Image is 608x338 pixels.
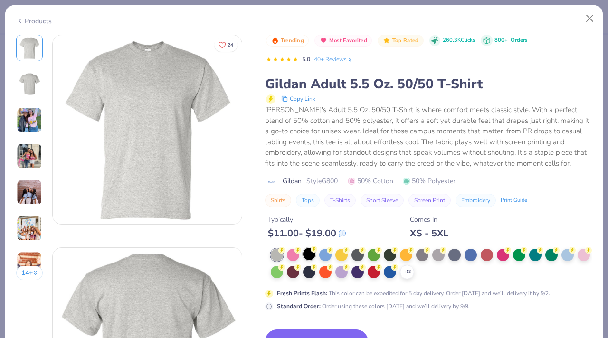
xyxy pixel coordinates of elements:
button: Shirts [265,194,291,207]
div: 5.0 Stars [266,52,298,67]
span: Trending [281,38,304,43]
span: Most Favorited [329,38,367,43]
img: Most Favorited sort [320,37,327,44]
button: Badge Button [378,35,423,47]
span: 260.3K Clicks [443,37,475,45]
button: Screen Print [408,194,451,207]
div: 800+ [494,37,527,45]
a: 40+ Reviews [314,55,353,64]
button: Tops [296,194,320,207]
div: Gildan Adult 5.5 Oz. 50/50 T-Shirt [265,75,592,93]
span: 50% Cotton [348,176,393,186]
div: Order using these colors [DATE] and we’ll delivery by 9/9. [277,302,470,310]
img: Front [18,37,41,59]
div: [PERSON_NAME]'s Adult 5.5 Oz. 50/50 T-Shirt is where comfort meets classic style. With a perfect ... [265,104,592,169]
div: $ 11.00 - $ 19.00 [268,227,346,239]
img: Front [53,35,242,224]
strong: Standard Order : [277,302,321,310]
button: copy to clipboard [278,93,318,104]
span: 24 [228,43,233,47]
div: This color can be expedited for 5 day delivery. Order [DATE] and we’ll delivery it by 9/2. [277,289,550,298]
div: Typically [268,215,346,225]
img: brand logo [265,178,278,186]
button: Badge Button [314,35,372,47]
span: + 13 [404,269,411,275]
span: Style G800 [306,176,338,186]
span: Top Rated [392,38,419,43]
img: Trending sort [271,37,279,44]
img: User generated content [17,179,42,205]
img: Top Rated sort [383,37,390,44]
img: User generated content [17,143,42,169]
img: Back [18,73,41,95]
div: XS - 5XL [410,227,448,239]
button: Close [581,9,599,28]
span: 50% Polyester [403,176,456,186]
span: Gildan [283,176,302,186]
div: Print Guide [501,197,527,205]
span: 5.0 [302,56,310,63]
span: Orders [511,37,527,44]
strong: Fresh Prints Flash : [277,290,327,297]
button: Short Sleeve [361,194,404,207]
img: User generated content [17,107,42,133]
img: User generated content [17,216,42,241]
div: Products [16,16,52,26]
button: Embroidery [456,194,496,207]
button: Like [214,38,237,52]
button: T-Shirts [324,194,356,207]
button: Badge Button [266,35,309,47]
div: Comes In [410,215,448,225]
button: 14+ [16,266,43,280]
img: User generated content [17,252,42,277]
